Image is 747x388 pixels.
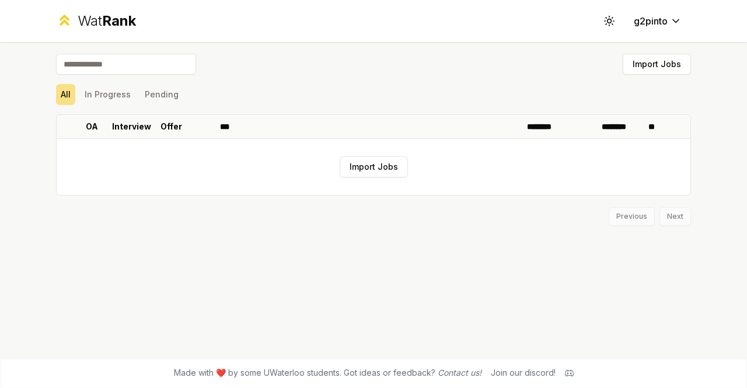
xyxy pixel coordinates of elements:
[624,11,691,32] button: g2pinto
[174,367,481,379] span: Made with ❤️ by some UWaterloo students. Got ideas or feedback?
[112,121,151,132] p: Interview
[102,12,136,29] span: Rank
[623,54,691,75] button: Import Jobs
[634,14,668,28] span: g2pinto
[56,12,136,30] a: WatRank
[86,121,98,132] p: OA
[491,367,556,379] div: Join our discord!
[340,156,408,177] button: Import Jobs
[78,12,136,30] div: Wat
[56,84,75,105] button: All
[438,368,481,377] a: Contact us!
[80,84,135,105] button: In Progress
[160,121,182,132] p: Offer
[140,84,183,105] button: Pending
